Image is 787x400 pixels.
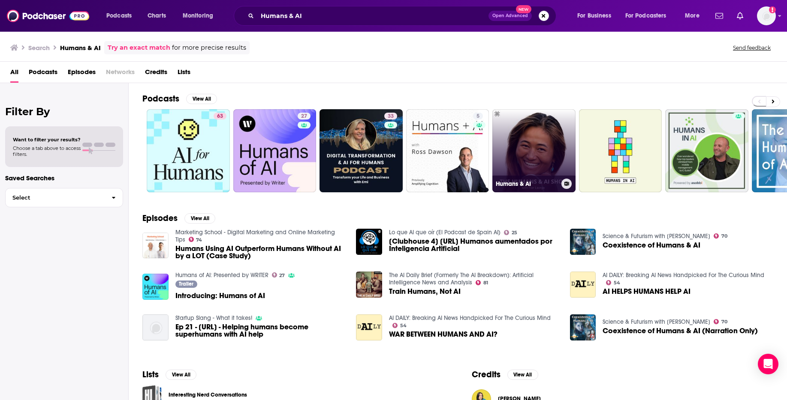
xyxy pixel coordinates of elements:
a: Humans Using AI Outperform Humans Without AI by a LOT (Case Study) [175,245,346,260]
p: Saved Searches [5,174,123,182]
a: Coexistence of Humans & AI [603,242,700,249]
span: For Podcasters [625,10,666,22]
span: 33 [388,112,394,121]
a: 33 [320,109,403,192]
a: Credits [145,65,167,83]
img: Humans Using AI Outperform Humans Without AI by a LOT (Case Study) [142,233,169,259]
div: Open Intercom Messenger [758,354,778,374]
button: Open AdvancedNew [488,11,532,21]
a: Coexistence of Humans & AI (Narration Only) [603,327,758,334]
a: Science & Futurism with Isaac Arthur [603,233,710,240]
span: 63 [217,112,223,121]
span: Logged in as kindrieri [757,6,776,25]
a: All [10,65,18,83]
h2: Podcasts [142,93,179,104]
a: Science & Futurism with Isaac Arthur [603,318,710,325]
a: Train Humans, Not AI [389,288,461,295]
a: 27 [233,109,317,192]
a: Introducing: Humans of AI [175,292,265,299]
a: WAR BETWEEN HUMANS AND AI? [389,331,498,338]
img: [Clubhouse 4] HUMANS.AI Humanos aumentados por Inteligencia Artificial [356,229,382,255]
a: 70 [714,233,727,239]
button: open menu [620,9,679,23]
a: Lists [178,65,190,83]
h3: Humans & AI [496,180,558,188]
a: Introducing: Humans of AI [142,274,169,300]
span: Open Advanced [492,14,528,18]
a: 70 [714,319,727,324]
h2: Credits [472,369,501,380]
span: for more precise results [172,43,246,53]
img: Train Humans, Not AI [356,272,382,298]
span: Podcasts [106,10,132,22]
img: Coexistence of Humans & AI (Narration Only) [570,314,596,340]
img: Ep 21 - Humans.ai - Helping humans become superhumans with AI help [142,314,169,340]
span: New [516,5,531,13]
h3: Humans & AI [60,44,101,52]
span: Episodes [68,65,96,83]
span: Networks [106,65,135,83]
a: Charts [142,9,171,23]
a: 81 [476,280,488,285]
a: 27 [298,113,311,119]
a: ListsView All [142,369,196,380]
a: 54 [606,280,620,285]
span: Select [6,195,105,200]
a: CreditsView All [472,369,538,380]
span: Monitoring [183,10,213,22]
button: View All [166,370,196,380]
a: AI HELPS HUMANS HELP AI [603,288,691,295]
button: Send feedback [730,44,773,51]
h2: Episodes [142,213,178,224]
a: 54 [392,323,407,328]
a: Startup Slang - What it takes! [175,314,252,322]
a: AI DAILY: Breaking AI News Handpicked For The Curious Mind [389,314,551,322]
a: EpisodesView All [142,213,215,224]
span: 54 [400,324,407,328]
span: Ep 21 - [URL] - Helping humans become superhumans with AI help [175,323,346,338]
a: Try an exact match [108,43,170,53]
svg: Add a profile image [769,6,776,13]
button: open menu [679,9,710,23]
button: Select [5,188,123,207]
a: Interesting Nerd Conversations [169,390,247,400]
a: PodcastsView All [142,93,217,104]
span: Want to filter your results? [13,137,81,143]
a: The AI Daily Brief (Formerly The AI Breakdown): Artificial Intelligence News and Analysis [389,272,534,286]
a: 63 [147,109,230,192]
span: More [685,10,700,22]
span: 81 [483,281,488,285]
span: 27 [301,112,307,121]
h2: Filter By [5,105,123,118]
img: User Profile [757,6,776,25]
span: Charts [148,10,166,22]
a: Podcasts [29,65,57,83]
span: [Clubhouse 4] [URL] Humanos aumentados por Inteligencia Artificial [389,238,560,252]
a: [Clubhouse 4] HUMANS.AI Humanos aumentados por Inteligencia Artificial [389,238,560,252]
span: Trailer [179,281,193,287]
a: 5 [406,109,489,192]
a: Ep 21 - Humans.ai - Helping humans become superhumans with AI help [175,323,346,338]
img: Coexistence of Humans & AI [570,229,596,255]
a: AI HELPS HUMANS HELP AI [570,272,596,298]
a: 74 [189,237,202,242]
input: Search podcasts, credits, & more... [257,9,488,23]
a: 27 [272,272,285,278]
img: WAR BETWEEN HUMANS AND AI? [356,314,382,340]
div: Search podcasts, credits, & more... [242,6,564,26]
